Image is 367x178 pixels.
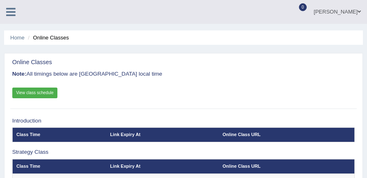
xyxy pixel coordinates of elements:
[10,35,25,41] a: Home
[12,59,225,66] h2: Online Classes
[26,34,69,42] li: Online Classes
[12,118,355,124] h3: Introduction
[12,149,355,155] h3: Strategy Class
[219,127,354,142] th: Online Class URL
[12,159,106,173] th: Class Time
[299,3,307,11] span: 0
[12,127,106,142] th: Class Time
[12,88,58,98] a: View class schedule
[106,127,219,142] th: Link Expiry At
[12,71,355,77] h3: All timings below are [GEOGRAPHIC_DATA] local time
[219,159,354,173] th: Online Class URL
[12,71,27,77] b: Note:
[106,159,219,173] th: Link Expiry At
